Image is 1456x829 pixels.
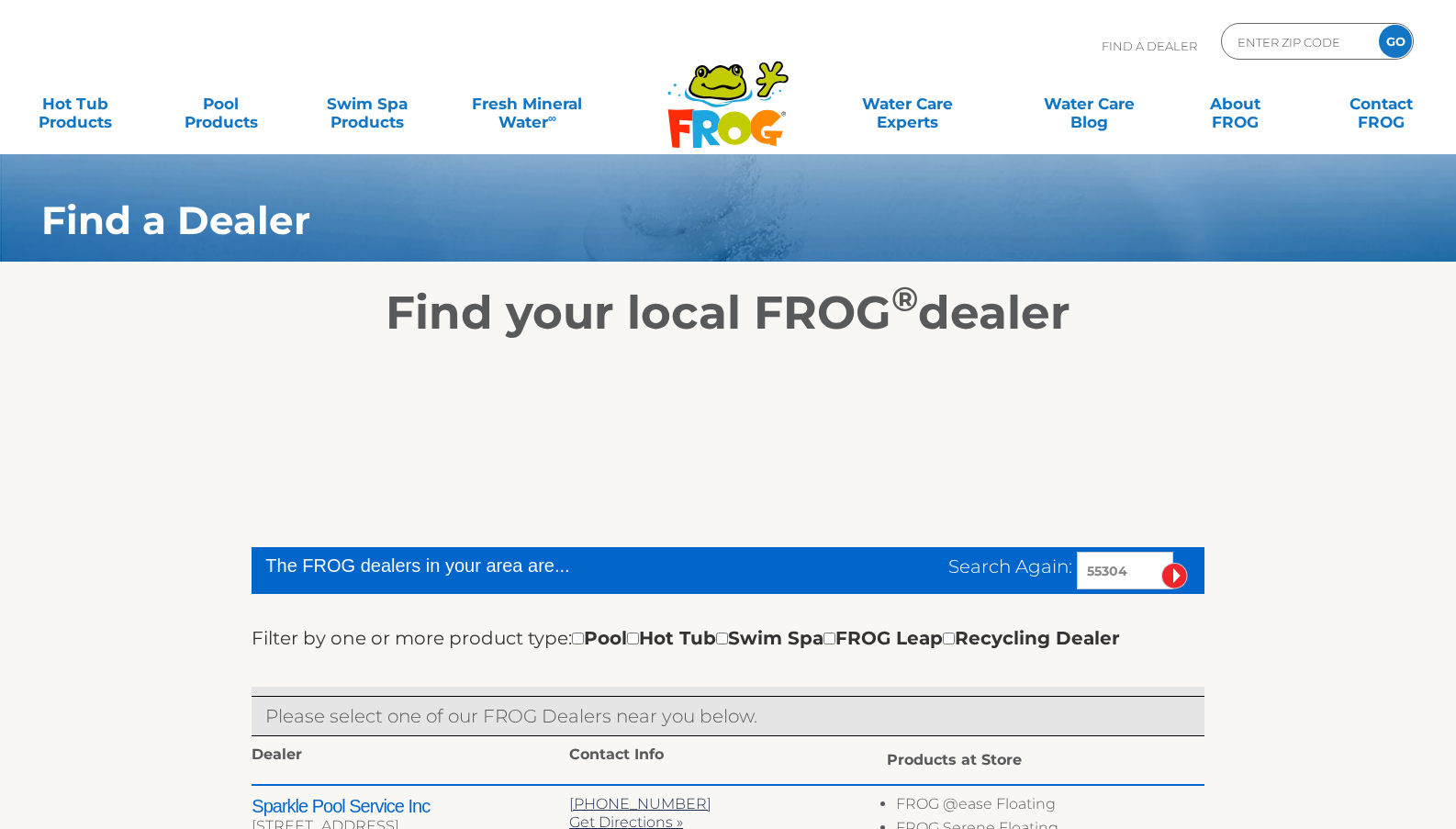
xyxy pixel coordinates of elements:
[1161,563,1188,589] input: Submit
[1178,85,1292,122] a: AboutFROG
[569,795,711,812] a: [PHONE_NUMBER]
[18,85,132,122] a: Hot TubProducts
[891,278,918,319] sup: ®
[569,745,887,769] div: Contact Info
[887,745,1204,775] div: Products at Store
[896,795,1204,819] li: FROG @ease Floating
[1379,25,1412,58] input: GO
[164,85,278,122] a: PoolProducts
[948,555,1072,577] span: Search Again:
[1324,85,1438,122] a: ContactFROG
[1102,23,1197,69] p: Find A Dealer
[456,85,599,122] a: Fresh MineralWater∞
[548,111,556,125] sup: ∞
[815,85,1000,122] a: Water CareExperts
[252,623,572,653] label: Filter by one or more product type:
[265,701,1190,731] p: Please select one of our FROG Dealers near you below.
[572,623,1120,653] div: Pool Hot Tub Swim Spa FROG Leap Recycling Dealer
[1032,85,1146,122] a: Water CareBlog
[657,37,799,149] img: Frog Products Logo
[14,286,1442,341] h2: Find your local FROG dealer
[252,745,569,769] div: Dealer
[265,552,734,579] div: The FROG dealers in your area are...
[310,85,424,122] a: Swim SpaProducts
[252,795,569,817] h2: Sparkle Pool Service Inc
[41,198,1299,242] h1: Find a Dealer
